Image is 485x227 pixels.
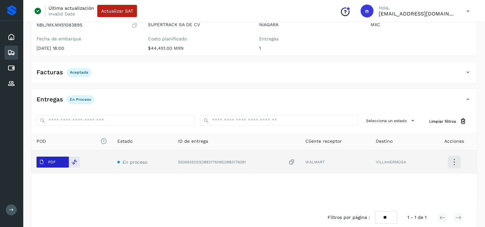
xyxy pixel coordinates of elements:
div: FacturasAceptada [31,67,477,83]
p: $44,451.00 MXN [148,46,249,51]
span: En proceso [122,160,147,165]
div: EntregasEn proceso [31,94,477,110]
label: Fecha de embarque [37,36,138,42]
span: Cliente receptor [305,138,342,145]
div: 5936935020|3883176095|3883176091 [178,159,295,166]
p: Invalid Date [48,11,75,17]
td: WALMART [300,150,371,174]
p: Última actualización [48,5,94,11]
p: MXC [371,22,472,27]
button: PDF [37,157,69,168]
h4: Entregas [37,96,63,103]
div: Reemplazar POD [69,157,80,168]
p: niagara+prod@solvento.mx [379,11,456,17]
h4: Facturas [37,69,63,76]
div: Inicio [5,30,18,44]
label: Costo planificado [148,36,249,42]
p: PDF [48,160,56,164]
button: Actualizar SAT [97,5,137,17]
p: Aceptada [70,70,88,75]
span: Limpiar filtros [429,119,456,124]
p: NIAGARA [259,22,361,27]
label: Entregas [259,36,361,42]
span: ID de entrega [178,138,208,145]
span: Acciones [445,138,464,145]
span: 1 - 1 de 1 [407,214,427,221]
span: POD [37,138,107,145]
p: NBL/MX.MX51083895 [37,22,82,28]
p: 1 [259,46,361,51]
td: VILLAHERMOSA [371,150,432,174]
p: En proceso [70,97,91,102]
span: Actualizar SAT [101,9,133,13]
div: Proveedores [5,77,18,91]
span: Estado [117,138,132,145]
button: Limpiar filtros [424,115,472,127]
div: Embarques [5,46,18,60]
button: Selecciona un estado [364,115,419,126]
span: Destino [376,138,393,145]
p: SUPERTRACK SA DE CV [148,22,249,27]
div: Cuentas por pagar [5,61,18,75]
p: [DATE] 18:00 [37,46,138,51]
span: Filtros por página : [328,214,370,221]
p: Hola, [379,5,456,11]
